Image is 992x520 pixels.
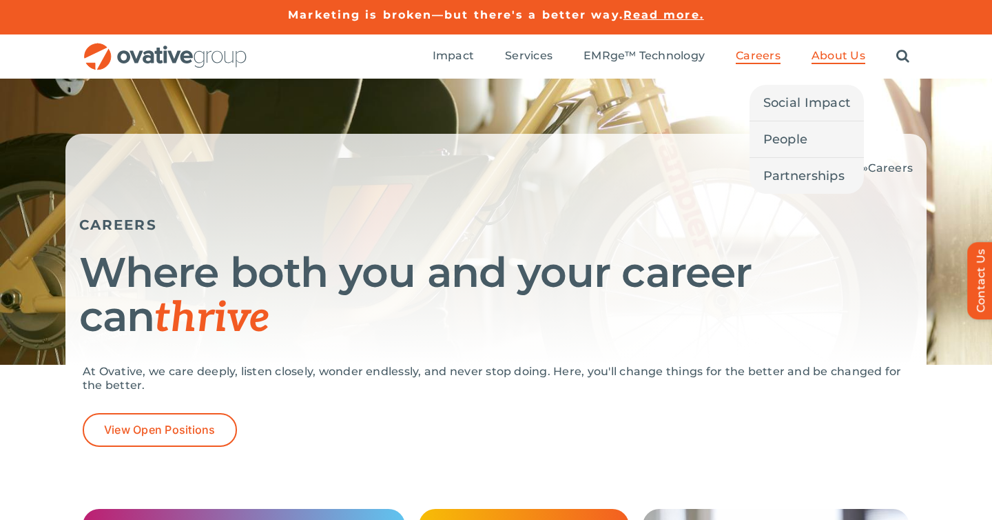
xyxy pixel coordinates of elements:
[750,121,865,157] a: People
[763,130,808,149] span: People
[812,49,865,63] span: About Us
[763,166,845,186] span: Partnerships
[750,158,865,194] a: Partnerships
[83,413,237,447] a: View Open Positions
[505,49,552,63] span: Services
[736,49,781,64] a: Careers
[79,250,913,341] h1: Where both you and your career can
[583,49,705,64] a: EMRge™ Technology
[623,8,704,21] a: Read more.
[868,161,913,174] span: Careers
[827,161,913,174] span: »
[763,93,851,112] span: Social Impact
[79,217,913,233] h5: CAREERS
[83,365,909,392] p: At Ovative, we care deeply, listen closely, wonder endlessly, and never stop doing. Here, you'll ...
[288,8,623,21] a: Marketing is broken—but there's a better way.
[750,85,865,121] a: Social Impact
[896,49,909,64] a: Search
[736,49,781,63] span: Careers
[433,34,909,79] nav: Menu
[433,49,474,63] span: Impact
[505,49,552,64] a: Services
[104,423,216,437] span: View Open Positions
[433,49,474,64] a: Impact
[583,49,705,63] span: EMRge™ Technology
[812,49,865,64] a: About Us
[83,41,248,54] a: OG_Full_horizontal_RGB
[154,294,269,343] span: thrive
